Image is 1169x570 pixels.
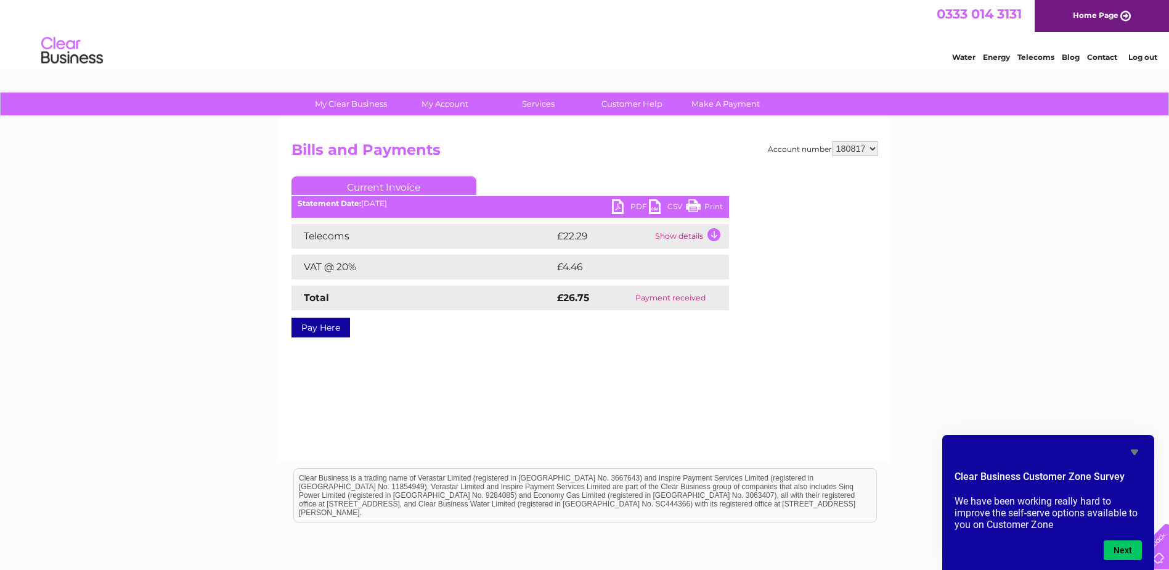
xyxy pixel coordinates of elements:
button: Hide survey [1127,445,1142,460]
div: Clear Business is a trading name of Verastar Limited (registered in [GEOGRAPHIC_DATA] No. 3667643... [294,7,876,60]
a: Water [952,52,976,62]
td: £22.29 [554,224,652,249]
h2: Clear Business Customer Zone Survey [955,469,1142,490]
div: Clear Business Customer Zone Survey [955,445,1142,560]
button: Next question [1104,540,1142,560]
a: Current Invoice [291,176,476,195]
a: Make A Payment [675,93,776,115]
a: Services [487,93,589,115]
a: Print [686,199,723,217]
a: Energy [983,52,1010,62]
h2: Bills and Payments [291,141,878,165]
a: CSV [649,199,686,217]
img: logo.png [41,32,104,70]
td: VAT @ 20% [291,255,554,279]
td: Telecoms [291,224,554,249]
div: Account number [768,141,878,156]
a: PDF [612,199,649,217]
a: Log out [1128,52,1157,62]
a: Pay Here [291,318,350,337]
td: Show details [652,224,729,249]
a: Telecoms [1017,52,1054,62]
a: 0333 014 3131 [937,6,1022,22]
div: [DATE] [291,199,729,208]
strong: £26.75 [557,292,589,304]
p: We have been working really hard to improve the self-serve options available to you on Customer Zone [955,495,1142,531]
strong: Total [304,292,329,304]
a: My Clear Business [300,93,402,115]
td: £4.46 [554,255,701,279]
a: Customer Help [581,93,683,115]
a: Blog [1062,52,1080,62]
a: Contact [1087,52,1117,62]
a: My Account [394,93,495,115]
b: Statement Date: [298,199,361,208]
td: Payment received [612,286,728,310]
